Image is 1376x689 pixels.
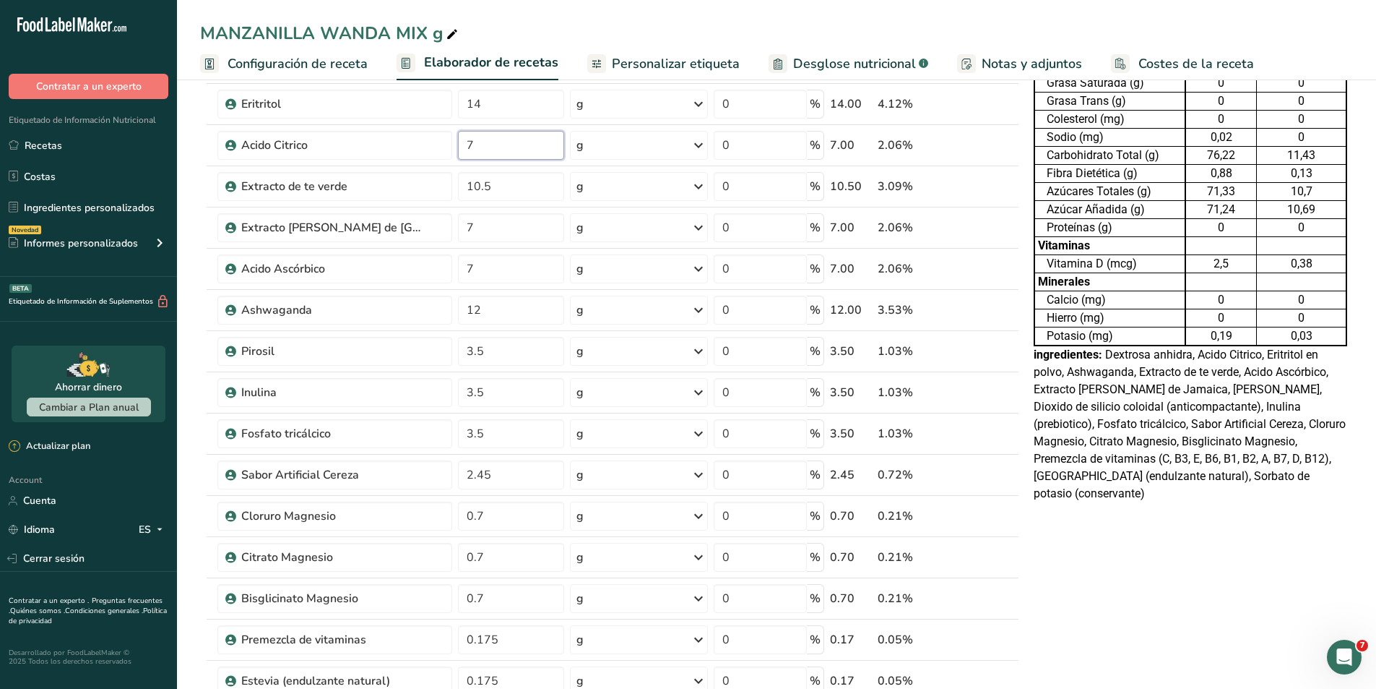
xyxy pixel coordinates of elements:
[9,649,168,666] div: Desarrollado por FoodLabelMaker © 2025 Todos los derechos reservados
[1189,291,1253,309] div: 0
[576,425,584,442] div: g
[830,343,872,360] div: 3.50
[39,401,139,414] span: Cambiar a Plan anual
[587,48,740,80] a: Personalizar etiqueta
[1034,129,1185,147] td: Sodio (mg)
[241,95,422,113] div: Eritritol
[1260,183,1343,200] div: 10,7
[241,631,422,649] div: Premezcla de vitaminas
[1189,147,1253,164] div: 76,22
[9,596,163,616] a: Preguntas frecuentes .
[878,549,951,566] div: 0.21%
[878,343,951,360] div: 1.03%
[9,284,32,293] div: BETA
[878,631,951,649] div: 0.05%
[1260,328,1343,345] div: 0,03
[1189,129,1253,146] div: 0,02
[612,54,740,74] span: Personalizar etiqueta
[1034,237,1185,255] td: Vitaminas
[878,178,951,195] div: 3.09%
[241,219,422,236] div: Extracto [PERSON_NAME] de [GEOGRAPHIC_DATA]
[1260,255,1343,273] div: 0,38
[228,54,368,74] span: Configuración de receta
[1189,74,1253,92] div: 0
[769,48,928,80] a: Desglose nutricional
[830,219,872,236] div: 7.00
[576,137,584,154] div: g
[1138,54,1254,74] span: Costes de la receta
[1034,165,1185,183] td: Fibra Dietética (g)
[397,46,558,81] a: Elaborador de recetas
[576,508,584,525] div: g
[1260,147,1343,164] div: 11,43
[1034,147,1185,165] td: Carbohidrato Total (g)
[830,549,872,566] div: 0.70
[1034,219,1185,237] td: Proteínas (g)
[830,425,872,442] div: 3.50
[830,178,872,195] div: 10.50
[576,549,584,566] div: g
[1034,309,1185,328] td: Hierro (mg)
[576,95,584,113] div: g
[1034,348,1102,361] span: ingredientes:
[424,53,558,72] span: Elaborador de recetas
[1111,48,1254,80] a: Costes de la receta
[878,301,951,319] div: 3.53%
[9,596,89,606] a: Contratar a un experto .
[1034,273,1185,291] td: Minerales
[65,606,143,616] a: Condiciones generales .
[1260,291,1343,309] div: 0
[1189,219,1253,236] div: 0
[1189,93,1253,110] div: 0
[830,301,872,319] div: 12.00
[1189,201,1253,218] div: 71,24
[1189,309,1253,327] div: 0
[10,606,65,616] a: Quiénes somos .
[793,54,916,74] span: Desglose nutricional
[9,606,167,626] a: Política de privacidad
[576,219,584,236] div: g
[878,466,951,484] div: 0.72%
[830,95,872,113] div: 14.00
[1034,183,1185,201] td: Azúcares Totales (g)
[830,137,872,154] div: 7.00
[878,95,951,113] div: 4.12%
[878,219,951,236] div: 2.06%
[1356,640,1368,651] span: 7
[576,384,584,401] div: g
[1034,348,1346,500] span: Dextrosa anhidra, Acido Citrico, Eritritol en polvo, Ashwaganda, Extracto de te verde, Acido Ascó...
[878,425,951,442] div: 1.03%
[878,590,951,607] div: 0.21%
[1327,640,1362,675] iframe: Intercom live chat
[1034,291,1185,309] td: Calcio (mg)
[1189,165,1253,182] div: 0,88
[1034,255,1185,273] td: Vitamina D (mcg)
[9,74,168,99] button: Contratar a un experto
[982,54,1082,74] span: Notas y adjuntos
[1260,74,1343,92] div: 0
[1189,183,1253,200] div: 71,33
[200,20,461,46] div: MANZANILLA WANDA MIX g
[1260,129,1343,146] div: 0
[830,508,872,525] div: 0.70
[55,380,122,395] div: Ahorrar dinero
[241,466,422,484] div: Sabor Artificial Cereza
[9,517,55,542] a: Idioma
[241,508,422,525] div: Cloruro Magnesio
[9,236,138,251] div: Informes personalizados
[878,137,951,154] div: 2.06%
[9,226,41,234] div: Novedad
[830,260,872,278] div: 7.00
[878,260,951,278] div: 2.06%
[1189,111,1253,128] div: 0
[1189,328,1253,345] div: 0,19
[957,48,1082,80] a: Notas y adjuntos
[576,343,584,360] div: g
[830,590,872,607] div: 0.70
[1034,93,1185,111] td: Grasa Trans (g)
[576,590,584,607] div: g
[241,384,422,401] div: Inulina
[139,521,168,539] div: ES
[576,260,584,278] div: g
[241,425,422,442] div: Fosfato tricálcico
